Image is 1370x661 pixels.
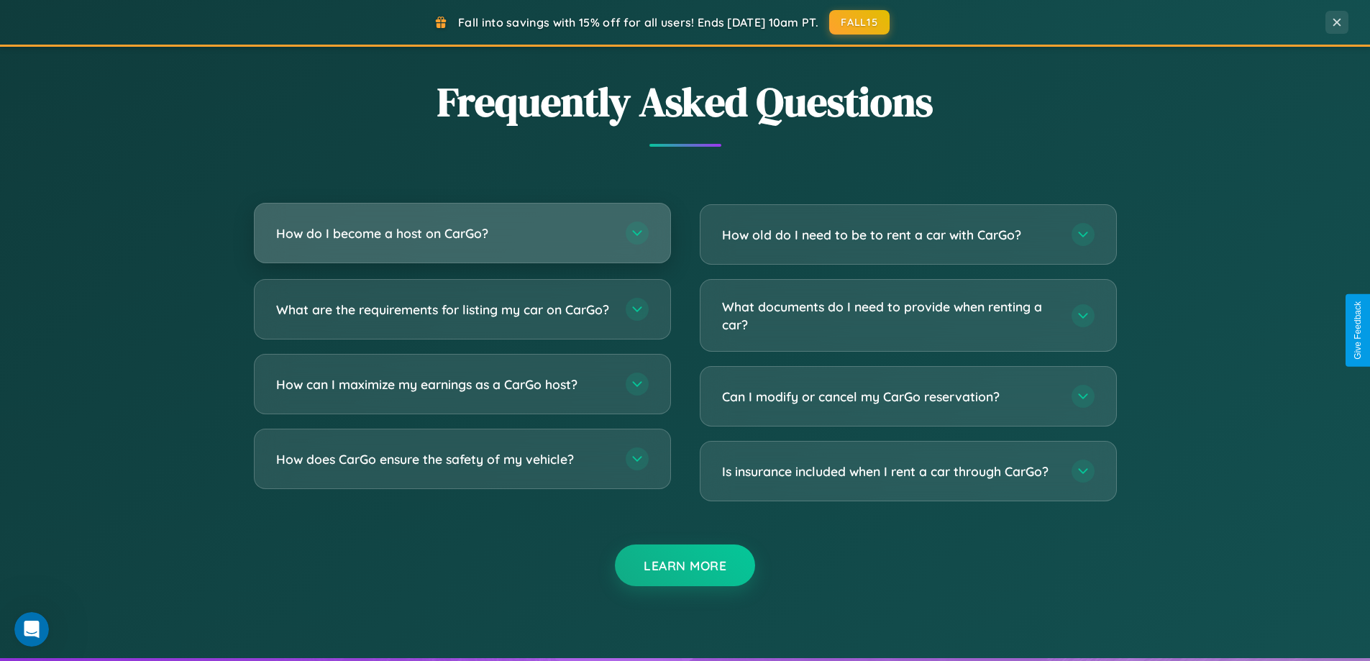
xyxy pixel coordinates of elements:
button: FALL15 [829,10,890,35]
button: Learn More [615,544,755,586]
h3: How do I become a host on CarGo? [276,224,611,242]
h2: Frequently Asked Questions [254,74,1117,129]
h3: How can I maximize my earnings as a CarGo host? [276,375,611,393]
h3: What documents do I need to provide when renting a car? [722,298,1057,333]
h3: How old do I need to be to rent a car with CarGo? [722,226,1057,244]
h3: Is insurance included when I rent a car through CarGo? [722,462,1057,480]
div: Give Feedback [1353,301,1363,360]
span: Fall into savings with 15% off for all users! Ends [DATE] 10am PT. [458,15,818,29]
h3: Can I modify or cancel my CarGo reservation? [722,388,1057,406]
h3: How does CarGo ensure the safety of my vehicle? [276,450,611,468]
h3: What are the requirements for listing my car on CarGo? [276,301,611,319]
iframe: Intercom live chat [14,612,49,647]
